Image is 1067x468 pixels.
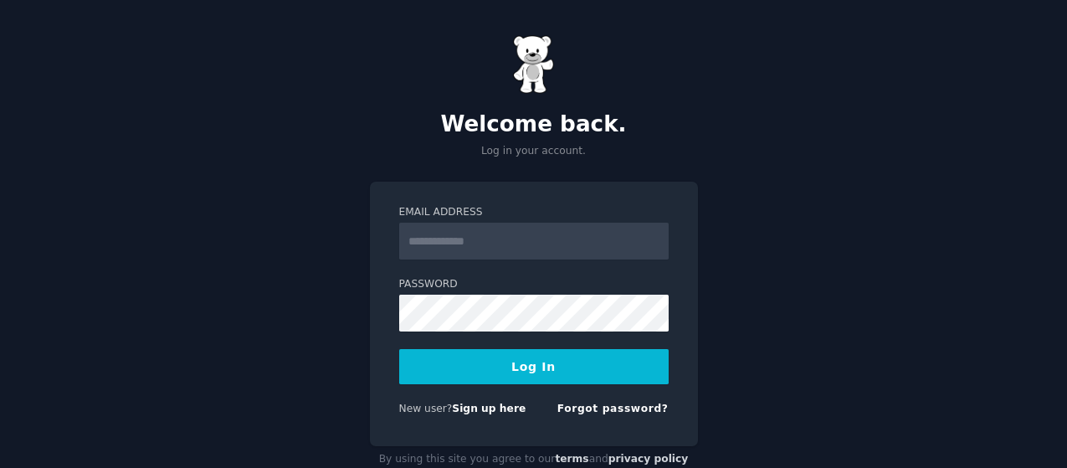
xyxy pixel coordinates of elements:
h2: Welcome back. [370,111,698,138]
a: Forgot password? [557,403,669,414]
a: Sign up here [452,403,526,414]
label: Email Address [399,205,669,220]
a: privacy policy [608,453,689,465]
button: Log In [399,349,669,384]
img: Gummy Bear [513,35,555,94]
label: Password [399,277,669,292]
span: New user? [399,403,453,414]
a: terms [555,453,588,465]
p: Log in your account. [370,144,698,159]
